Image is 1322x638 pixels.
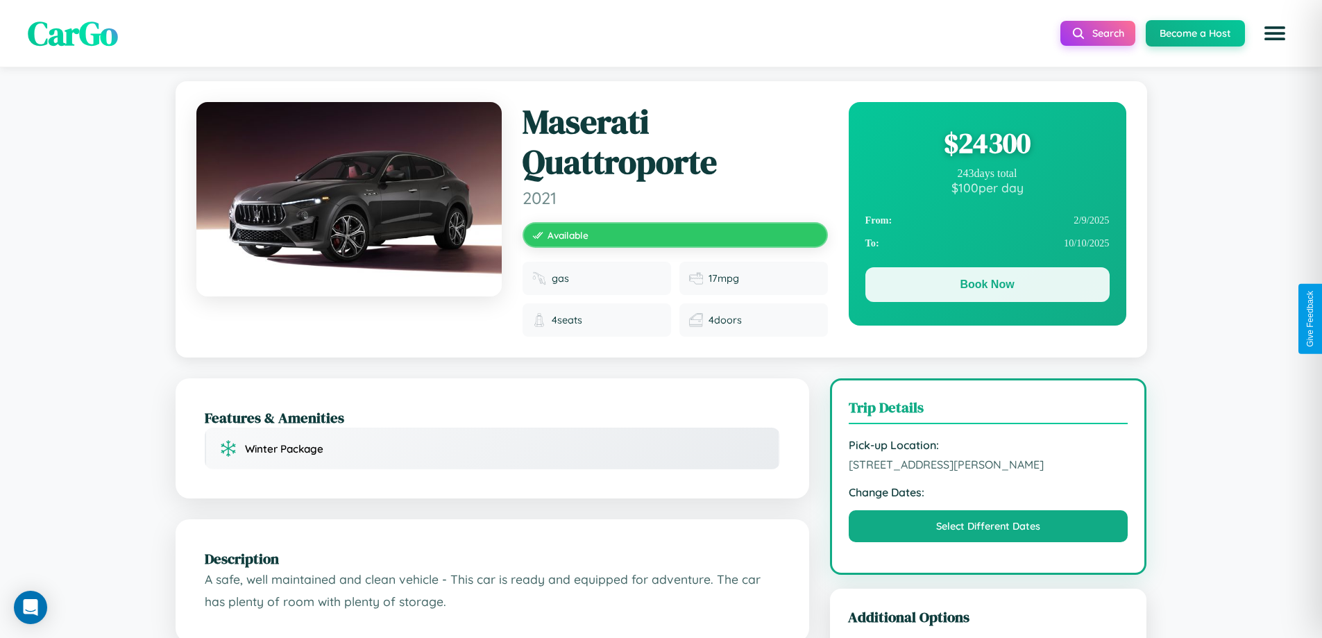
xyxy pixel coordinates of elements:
span: 2021 [523,187,828,208]
img: Fuel type [532,271,546,285]
strong: Change Dates: [849,485,1128,499]
img: Seats [532,313,546,327]
strong: Pick-up Location: [849,438,1128,452]
button: Search [1060,21,1135,46]
div: 10 / 10 / 2025 [865,232,1110,255]
span: 4 doors [709,314,742,326]
span: [STREET_ADDRESS][PERSON_NAME] [849,457,1128,471]
span: 17 mpg [709,272,739,285]
button: Become a Host [1146,20,1245,47]
span: Search [1092,27,1124,40]
h1: Maserati Quattroporte [523,102,828,182]
div: Give Feedback [1305,291,1315,347]
p: A safe, well maintained and clean vehicle - This car is ready and equipped for adventure. The car... [205,569,780,612]
span: CarGo [28,10,118,56]
img: Doors [689,313,703,327]
button: Select Different Dates [849,510,1128,542]
strong: From: [865,215,892,226]
div: 2 / 9 / 2025 [865,209,1110,232]
img: Maserati Quattroporte 2021 [196,102,502,296]
h2: Features & Amenities [205,408,780,428]
span: 4 seats [552,314,582,326]
div: 243 days total [865,167,1110,180]
button: Book Now [865,267,1110,302]
h3: Additional Options [848,607,1129,627]
div: $ 24300 [865,124,1110,162]
h2: Description [205,548,780,569]
span: gas [552,272,569,285]
div: $ 100 per day [865,180,1110,195]
span: Winter Package [245,442,323,455]
h3: Trip Details [849,397,1128,424]
div: Open Intercom Messenger [14,591,47,624]
img: Fuel efficiency [689,271,703,285]
button: Open menu [1255,14,1294,53]
strong: To: [865,237,879,249]
span: Available [548,229,588,241]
